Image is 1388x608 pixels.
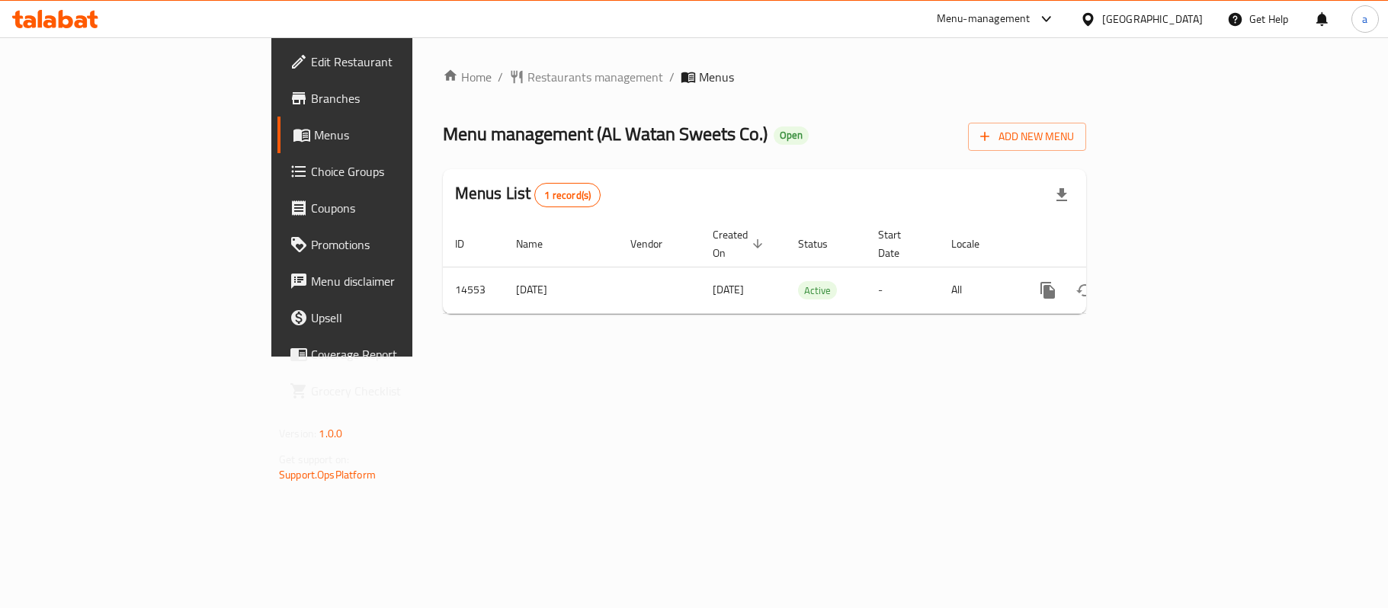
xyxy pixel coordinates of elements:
span: Coupons [311,199,491,217]
a: Upsell [277,299,503,336]
a: Edit Restaurant [277,43,503,80]
a: Branches [277,80,503,117]
span: Created On [713,226,768,262]
span: Vendor [630,235,682,253]
span: 1.0.0 [319,424,342,443]
div: Open [774,126,809,145]
span: Menus [314,126,491,144]
span: Get support on: [279,450,349,469]
span: [DATE] [713,280,744,299]
span: Menu disclaimer [311,272,491,290]
span: 1 record(s) [535,188,600,203]
span: Promotions [311,235,491,254]
span: ID [455,235,484,253]
div: Total records count [534,183,601,207]
span: Status [798,235,848,253]
span: Coverage Report [311,345,491,363]
span: Restaurants management [527,68,663,86]
a: Promotions [277,226,503,263]
span: a [1362,11,1367,27]
span: Choice Groups [311,162,491,181]
table: enhanced table [443,221,1188,314]
div: Menu-management [937,10,1031,28]
div: [GEOGRAPHIC_DATA] [1102,11,1203,27]
span: Branches [311,89,491,107]
span: Start Date [878,226,921,262]
a: Support.OpsPlatform [279,465,376,485]
button: Add New Menu [968,123,1086,151]
td: [DATE] [504,267,618,313]
span: Upsell [311,309,491,327]
span: Locale [951,235,999,253]
li: / [669,68,675,86]
a: Restaurants management [509,68,663,86]
a: Menus [277,117,503,153]
td: All [939,267,1018,313]
div: Export file [1043,177,1080,213]
td: - [866,267,939,313]
a: Coupons [277,190,503,226]
span: Menus [699,68,734,86]
button: more [1030,272,1066,309]
span: Edit Restaurant [311,53,491,71]
span: Active [798,282,837,299]
a: Coverage Report [277,336,503,373]
span: Version: [279,424,316,443]
div: Active [798,281,837,299]
span: Add New Menu [980,127,1074,146]
a: Choice Groups [277,153,503,190]
nav: breadcrumb [443,68,1086,86]
h2: Menus List [455,182,601,207]
span: Grocery Checklist [311,382,491,400]
span: Name [516,235,563,253]
button: Change Status [1066,272,1103,309]
th: Actions [1018,221,1188,267]
a: Grocery Checklist [277,373,503,409]
span: Open [774,129,809,142]
a: Menu disclaimer [277,263,503,299]
span: Menu management ( AL Watan Sweets Co. ) [443,117,768,151]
